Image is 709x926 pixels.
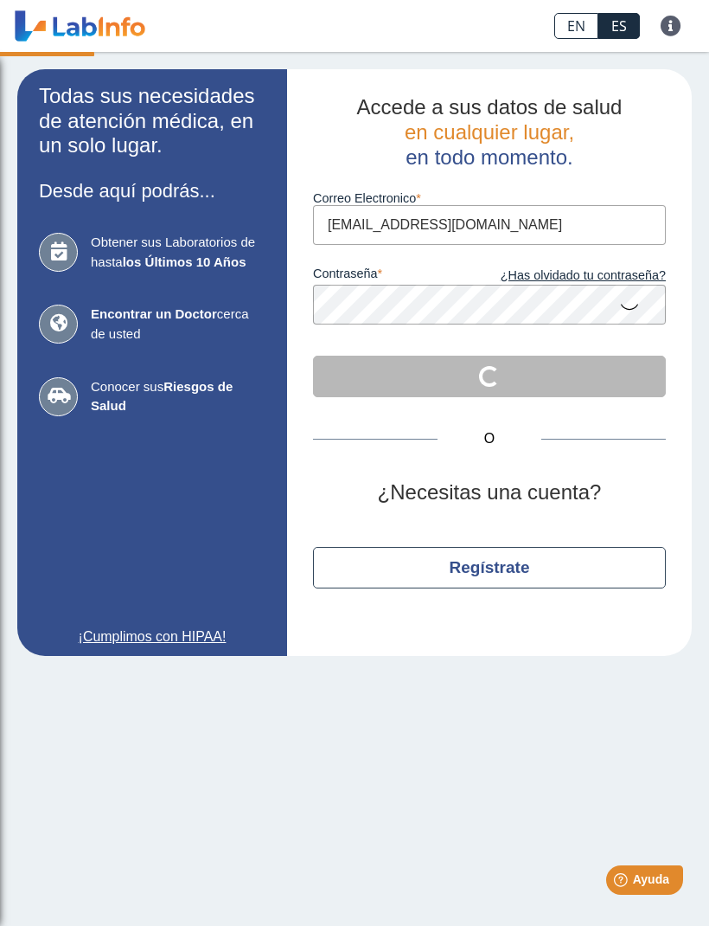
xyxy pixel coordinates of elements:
[554,13,598,39] a: EN
[313,191,666,205] label: Correo Electronico
[438,428,541,449] span: O
[313,480,666,505] h2: ¿Necesitas una cuenta?
[91,305,265,344] span: cerca de usted
[357,95,623,119] span: Accede a sus datos de salud
[91,306,217,321] b: Encontrar un Doctor
[313,547,666,588] button: Regístrate
[39,84,265,158] h2: Todas sus necesidades de atención médica, en un solo lugar.
[123,254,246,269] b: los Últimos 10 Años
[39,627,265,647] a: ¡Cumplimos con HIPAA!
[405,120,574,144] span: en cualquier lugar,
[406,145,572,169] span: en todo momento.
[39,180,265,202] h3: Desde aquí podrás...
[313,267,489,286] label: contraseña
[489,267,666,286] a: ¿Has olvidado tu contraseña?
[555,858,690,907] iframe: Help widget launcher
[91,233,265,272] span: Obtener sus Laboratorios de hasta
[91,377,265,416] span: Conocer sus
[598,13,640,39] a: ES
